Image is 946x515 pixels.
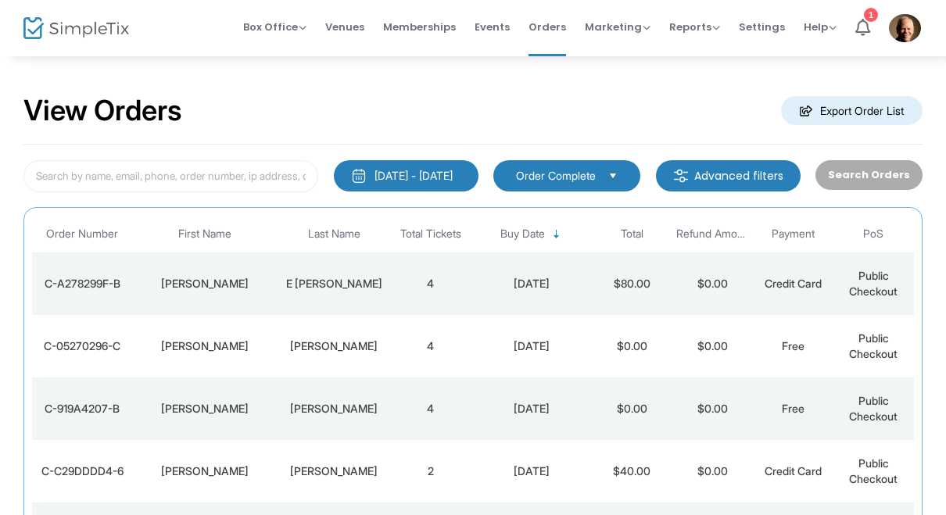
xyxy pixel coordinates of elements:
td: $0.00 [672,252,753,315]
span: Public Checkout [849,456,898,485]
div: 1 [864,8,878,22]
div: C-919A4207-B [36,401,129,417]
th: Total [592,216,672,252]
td: $0.00 [592,315,672,377]
div: E Brabham Jr [281,276,386,291]
td: $0.00 [672,440,753,502]
h2: View Orders [23,94,182,128]
span: Orders [529,7,566,47]
div: Odell [281,338,386,354]
span: Last Name [308,227,360,241]
td: $0.00 [672,377,753,440]
span: Credit Card [765,464,822,477]
div: Odell [281,401,386,417]
span: Order Number [46,227,118,241]
span: Payment [772,227,815,241]
span: Credit Card [765,277,822,290]
td: $80.00 [592,252,672,315]
button: Select [602,167,624,184]
div: C-05270296-C [36,338,129,354]
span: Memberships [383,7,456,47]
button: [DATE] - [DATE] [334,160,478,191]
img: filter [673,168,689,184]
div: C-A278299F-B [36,276,129,291]
span: Settings [739,7,785,47]
img: monthly [351,168,367,184]
span: Buy Date [500,227,545,241]
span: Box Office [243,20,306,34]
div: 9/16/2025 [475,463,588,479]
td: 4 [390,252,471,315]
div: Robert [137,276,274,291]
div: 9/17/2025 [475,338,588,354]
td: 2 [390,440,471,502]
div: Blake-Orr [281,463,386,479]
div: Randy [137,338,274,354]
span: Help [804,20,837,34]
span: Reports [669,20,720,34]
div: 9/17/2025 [475,401,588,417]
m-button: Advanced filters [656,160,801,191]
span: Public Checkout [849,269,898,298]
span: Venues [325,7,364,47]
m-button: Export Order List [781,96,923,125]
th: Total Tickets [390,216,471,252]
span: Events [475,7,510,47]
span: Public Checkout [849,331,898,360]
td: $0.00 [592,377,672,440]
td: 4 [390,377,471,440]
span: Marketing [585,20,650,34]
span: Free [782,339,804,352]
span: Free [782,402,804,415]
span: Sortable [550,228,563,241]
th: Refund Amount [672,216,753,252]
div: randy [137,401,274,417]
div: 9/17/2025 [475,276,588,291]
span: Order Complete [516,168,596,184]
td: $40.00 [592,440,672,502]
input: Search by name, email, phone, order number, ip address, or last 4 digits of card [23,160,318,192]
span: PoS [863,227,883,241]
td: 4 [390,315,471,377]
span: First Name [178,227,231,241]
div: C-C29DDDD4-6 [36,463,129,479]
div: [DATE] - [DATE] [374,168,453,184]
td: $0.00 [672,315,753,377]
span: Public Checkout [849,394,898,423]
div: Laura [137,463,274,479]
